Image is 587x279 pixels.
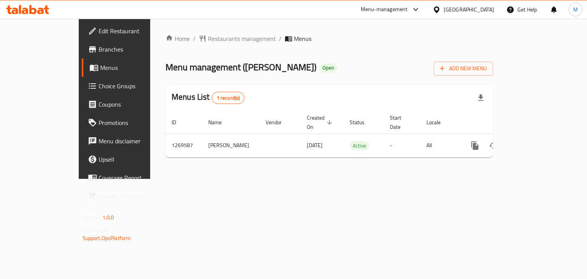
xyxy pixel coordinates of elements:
a: Home [165,34,190,43]
span: 1 record(s) [212,94,245,102]
span: Edit Restaurant [99,26,171,36]
span: Locale [426,118,451,127]
span: Coupons [99,100,171,109]
h2: Menus List [172,91,245,104]
span: M [573,5,578,14]
div: Total records count [212,92,245,104]
span: Choice Groups [99,81,171,91]
div: [GEOGRAPHIC_DATA] [444,5,494,14]
span: Get support on: [83,225,118,235]
a: Choice Groups [82,77,177,95]
span: Promotions [99,118,171,127]
td: [PERSON_NAME] [202,134,259,157]
span: Upsell [99,155,171,164]
a: Restaurants management [199,34,276,43]
a: Coverage Report [82,169,177,187]
span: Coverage Report [99,173,171,182]
td: - [384,134,420,157]
a: Edit Restaurant [82,22,177,40]
td: 1269587 [165,134,202,157]
span: Open [319,65,337,71]
a: Branches [82,40,177,58]
span: Vendor [266,118,292,127]
a: Upsell [82,150,177,169]
span: Version: [83,212,101,222]
span: Branches [99,45,171,54]
td: All [420,134,460,157]
a: Promotions [82,114,177,132]
li: / [193,34,196,43]
span: Start Date [390,113,411,131]
span: ID [172,118,186,127]
button: more [466,136,484,155]
div: Menu-management [361,5,408,14]
span: Menus [294,34,311,43]
a: Menu disclaimer [82,132,177,150]
a: Coupons [82,95,177,114]
a: Support.OpsPlatform [83,233,131,243]
span: Restaurants management [208,34,276,43]
span: Menus [100,63,171,72]
span: Grocery Checklist [99,191,171,201]
button: Add New Menu [434,62,493,76]
span: 1.0.0 [102,212,114,222]
th: Actions [460,111,545,134]
a: Menus [82,58,177,77]
table: enhanced table [165,111,545,157]
div: Open [319,63,337,73]
span: Menu management ( [PERSON_NAME] ) [165,58,316,76]
nav: breadcrumb [165,34,493,43]
span: [DATE] [307,140,323,150]
li: / [279,34,282,43]
span: Menu disclaimer [99,136,171,146]
span: Status [350,118,375,127]
a: Grocery Checklist [82,187,177,205]
span: Active [350,141,369,150]
div: Export file [472,89,490,107]
span: Add New Menu [440,64,487,73]
span: Name [208,118,232,127]
span: Created On [307,113,334,131]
